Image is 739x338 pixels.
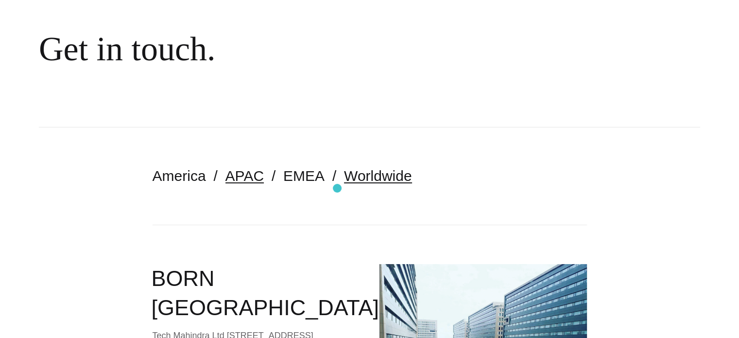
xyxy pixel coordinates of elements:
a: APAC [225,168,264,184]
a: America [153,168,206,184]
div: Get in touch. [39,29,593,69]
h2: BORN [GEOGRAPHIC_DATA] [152,264,360,323]
a: EMEA [283,168,325,184]
a: Worldwide [344,168,412,184]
